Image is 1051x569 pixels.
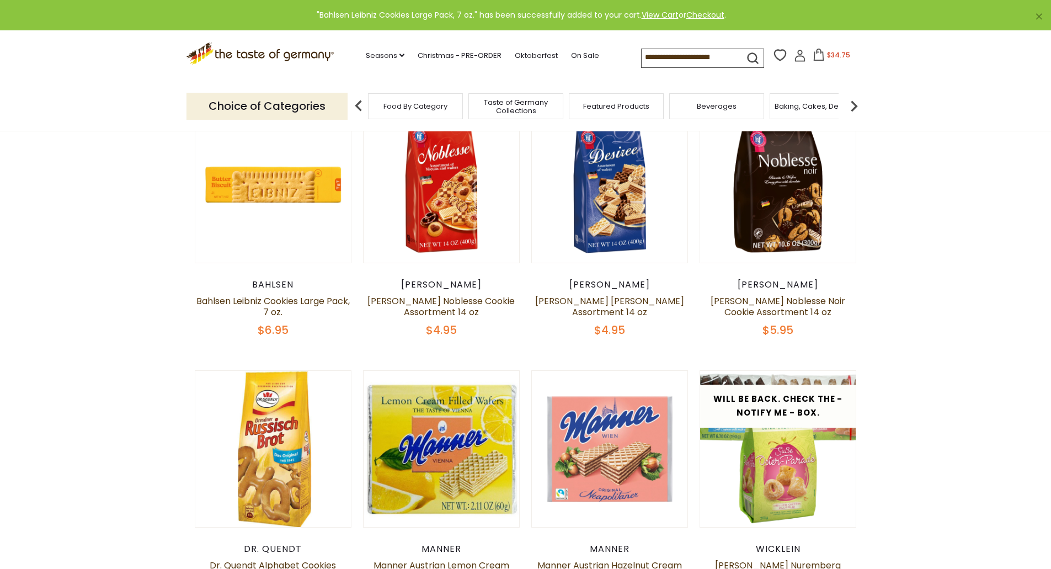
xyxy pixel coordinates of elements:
div: Bahlsen [195,279,352,290]
button: $34.75 [808,49,855,65]
div: Manner [363,544,520,555]
a: [PERSON_NAME] Noblesse Noir Cookie Assortment 14 oz [711,295,845,318]
span: $4.95 [426,322,457,338]
span: $4.95 [594,322,625,338]
a: Christmas - PRE-ORDER [418,50,502,62]
img: previous arrow [348,95,370,117]
div: [PERSON_NAME] [531,279,689,290]
div: Wicklein [700,544,857,555]
img: Manner Austrian Lemon Cream Wafers 2.6 oz. [364,371,520,527]
span: $6.95 [258,322,289,338]
a: Checkout [686,9,724,20]
a: View Cart [642,9,679,20]
img: Hans Freitag Desiree Wafer Assortment 14 oz [532,107,688,263]
img: next arrow [843,95,865,117]
a: Food By Category [383,102,447,110]
img: Hans Freitag Noblesse Noir Cookie Assortment 14 oz [700,107,856,263]
span: $5.95 [762,322,793,338]
div: "Bahlsen Leibniz Cookies Large Pack, 7 oz." has been successfully added to your cart. or . [9,9,1033,22]
a: Taste of Germany Collections [472,98,560,115]
a: [PERSON_NAME] [PERSON_NAME] Assortment 14 oz [535,295,684,318]
a: [PERSON_NAME] Noblesse Cookie Assortment 14 oz [367,295,515,318]
a: Bahlsen Leibniz Cookies Large Pack, 7 oz. [196,295,350,318]
div: [PERSON_NAME] [363,279,520,290]
img: Manner Austrian Hazelnut Cream Wafers 2.54 oz. [532,371,688,527]
img: Bahlsen Leibniz Cookies Large Pack, 7 oz. [195,107,351,263]
a: Featured Products [583,102,649,110]
a: Seasons [366,50,404,62]
a: On Sale [571,50,599,62]
a: Beverages [697,102,737,110]
span: $34.75 [827,50,850,60]
img: Wicklein Nuremberg Easter Cookie Trio, 3-pack [700,371,856,527]
div: Manner [531,544,689,555]
img: Dr. Quendt Alphabet Cookies (Russisch Brot) 3.5 oz. [195,371,351,527]
a: Oktoberfest [515,50,558,62]
a: Baking, Cakes, Desserts [775,102,860,110]
img: Hans Freitag Noblesse Cookie Assortment 14 oz [364,107,520,263]
div: [PERSON_NAME] [700,279,857,290]
div: Dr. Quendt [195,544,352,555]
p: Choice of Categories [186,93,348,120]
a: × [1036,13,1042,20]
